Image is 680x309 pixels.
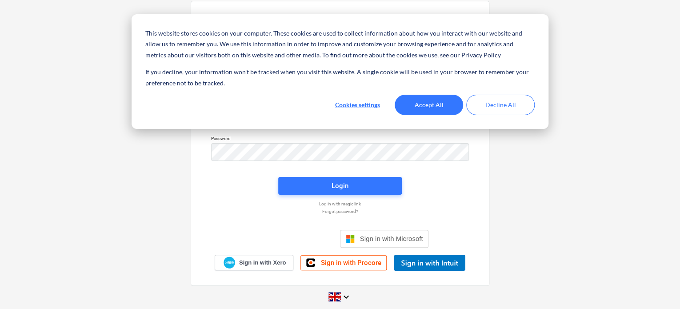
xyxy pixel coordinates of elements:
a: Forgot password? [207,209,473,214]
button: Decline All [466,95,535,115]
iframe: Chat Widget [636,266,680,309]
p: If you decline, your information won’t be tracked when you visit this website. A single cookie wi... [145,67,535,88]
p: This website stores cookies on your computer. These cookies are used to collect information about... [145,28,535,61]
a: Log in with magic link [207,201,473,207]
span: Sign in with Microsoft [360,235,423,242]
p: Password [211,136,469,143]
button: Accept All [395,95,463,115]
i: keyboard_arrow_down [341,292,352,302]
div: Login [332,180,348,192]
button: Login [278,177,402,195]
iframe: Sign in with Google Button [247,229,337,249]
a: Sign in with Xero [215,255,294,270]
div: Cookie banner [132,14,548,129]
img: Microsoft logo [346,234,355,243]
img: Xero logo [224,257,235,269]
span: Sign in with Xero [239,259,286,267]
button: Cookies settings [323,95,392,115]
span: Sign in with Procore [320,259,381,267]
a: Sign in with Procore [300,255,387,270]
